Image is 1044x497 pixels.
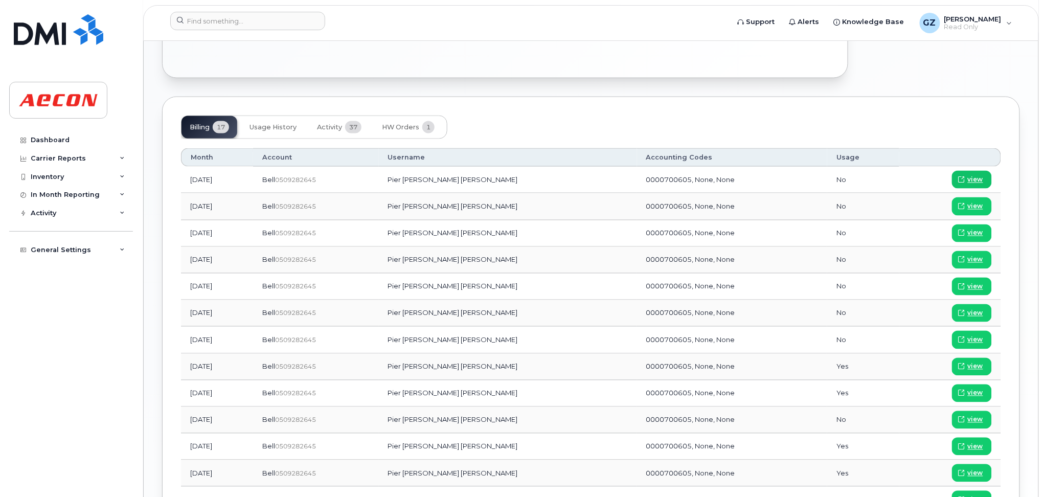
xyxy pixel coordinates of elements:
[262,363,275,371] span: Bell
[646,229,735,237] span: 0000700605, None, None
[843,17,904,27] span: Knowledge Base
[262,229,275,237] span: Bell
[944,23,1002,31] span: Read Only
[181,274,253,300] td: [DATE]
[181,434,253,460] td: [DATE]
[968,442,983,451] span: view
[181,407,253,434] td: [DATE]
[275,363,316,371] span: 0509282645
[968,175,983,185] span: view
[181,247,253,274] td: [DATE]
[275,230,316,237] span: 0509282645
[968,202,983,211] span: view
[968,415,983,424] span: view
[181,148,253,167] th: Month
[262,416,275,424] span: Bell
[952,411,992,429] a: view
[275,176,316,184] span: 0509282645
[952,197,992,215] a: view
[646,202,735,211] span: 0000700605, None, None
[379,407,637,434] td: Pier [PERSON_NAME] [PERSON_NAME]
[968,362,983,371] span: view
[181,220,253,247] td: [DATE]
[913,13,1019,33] div: Gino Zuloeta
[262,442,275,450] span: Bell
[253,148,379,167] th: Account
[317,123,342,131] span: Activity
[275,309,316,317] span: 0509282645
[646,442,735,450] span: 0000700605, None, None
[952,331,992,349] a: view
[646,336,735,344] span: 0000700605, None, None
[944,15,1002,23] span: [PERSON_NAME]
[181,300,253,327] td: [DATE]
[646,416,735,424] span: 0000700605, None, None
[827,12,912,32] a: Knowledge Base
[952,464,992,482] a: view
[379,354,637,380] td: Pier [PERSON_NAME] [PERSON_NAME]
[952,224,992,242] a: view
[923,17,936,29] span: GZ
[952,304,992,322] a: view
[827,380,899,407] td: Yes
[379,434,637,460] td: Pier [PERSON_NAME] [PERSON_NAME]
[646,389,735,397] span: 0000700605, None, None
[798,17,820,27] span: Alerts
[827,434,899,460] td: Yes
[262,336,275,344] span: Bell
[379,247,637,274] td: Pier [PERSON_NAME] [PERSON_NAME]
[968,335,983,345] span: view
[275,336,316,344] span: 0509282645
[262,389,275,397] span: Bell
[275,416,316,424] span: 0509282645
[379,220,637,247] td: Pier [PERSON_NAME] [PERSON_NAME]
[181,354,253,380] td: [DATE]
[968,282,983,291] span: view
[181,167,253,193] td: [DATE]
[827,274,899,300] td: No
[181,380,253,407] td: [DATE]
[275,470,316,478] span: 0509282645
[379,380,637,407] td: Pier [PERSON_NAME] [PERSON_NAME]
[952,278,992,296] a: view
[379,460,637,487] td: Pier [PERSON_NAME] [PERSON_NAME]
[827,220,899,247] td: No
[968,255,983,264] span: view
[262,309,275,317] span: Bell
[170,12,325,30] input: Find something...
[646,363,735,371] span: 0000700605, None, None
[827,460,899,487] td: Yes
[275,283,316,290] span: 0509282645
[275,443,316,450] span: 0509282645
[952,171,992,189] a: view
[646,176,735,184] span: 0000700605, None, None
[262,202,275,211] span: Bell
[275,203,316,211] span: 0509282645
[968,389,983,398] span: view
[181,460,253,487] td: [DATE]
[181,327,253,353] td: [DATE]
[646,256,735,264] span: 0000700605, None, None
[827,148,899,167] th: Usage
[379,327,637,353] td: Pier [PERSON_NAME] [PERSON_NAME]
[827,300,899,327] td: No
[827,354,899,380] td: Yes
[968,469,983,478] span: view
[952,251,992,269] a: view
[731,12,782,32] a: Support
[968,309,983,318] span: view
[262,469,275,478] span: Bell
[952,358,992,376] a: view
[379,300,637,327] td: Pier [PERSON_NAME] [PERSON_NAME]
[646,469,735,478] span: 0000700605, None, None
[827,407,899,434] td: No
[827,327,899,353] td: No
[379,148,637,167] th: Username
[181,193,253,220] td: [DATE]
[262,176,275,184] span: Bell
[746,17,775,27] span: Support
[952,438,992,456] a: view
[379,167,637,193] td: Pier [PERSON_NAME] [PERSON_NAME]
[379,193,637,220] td: Pier [PERSON_NAME] [PERSON_NAME]
[262,256,275,264] span: Bell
